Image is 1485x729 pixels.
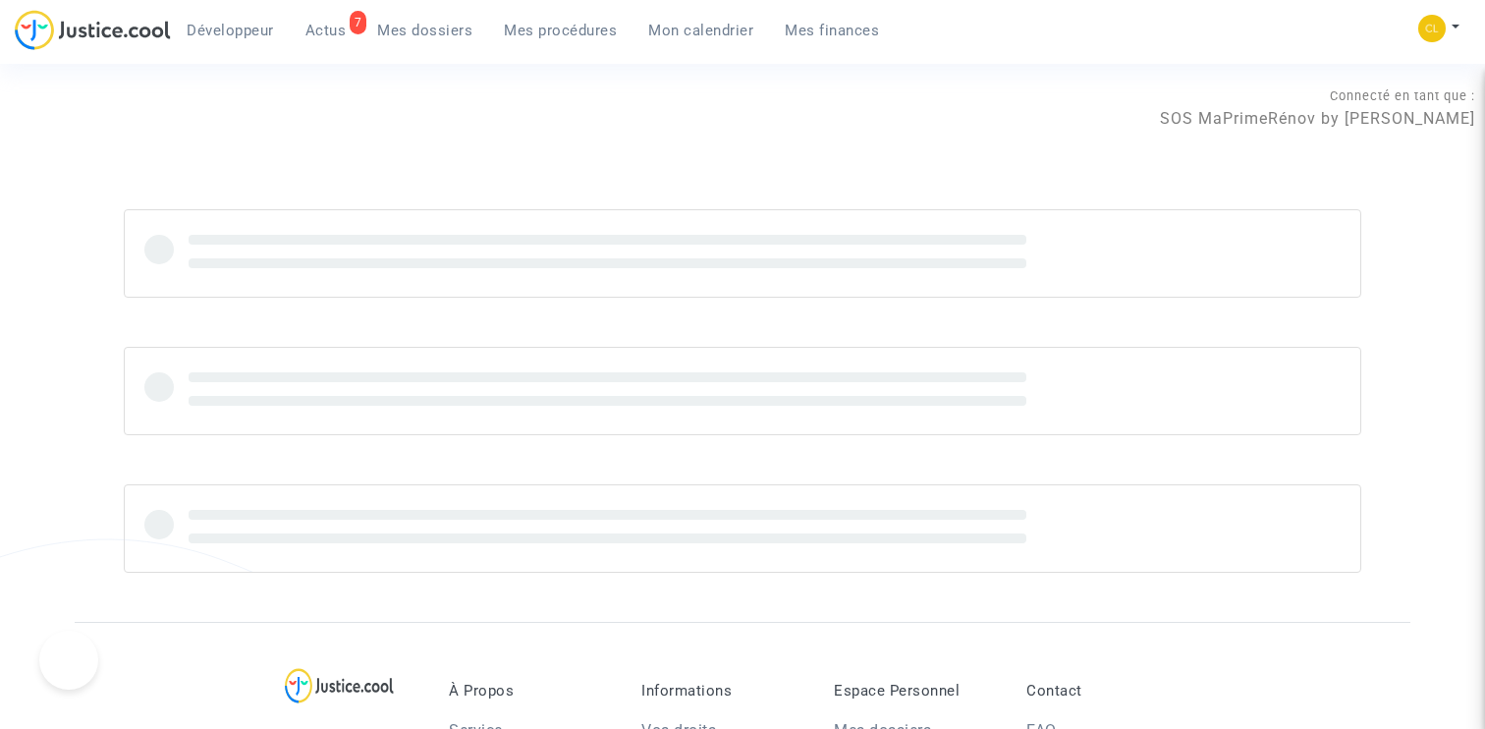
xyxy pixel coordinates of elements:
[632,16,769,45] a: Mon calendrier
[290,16,362,45] a: 7Actus
[488,16,632,45] a: Mes procédures
[361,16,488,45] a: Mes dossiers
[285,668,394,703] img: logo-lg.svg
[187,22,274,39] span: Développeur
[171,16,290,45] a: Développeur
[504,22,617,39] span: Mes procédures
[39,631,98,690] iframe: Help Scout Beacon - Open
[1418,15,1446,42] img: f0b917ab549025eb3af43f3c4438ad5d
[648,22,753,39] span: Mon calendrier
[377,22,472,39] span: Mes dossiers
[769,16,895,45] a: Mes finances
[1330,88,1475,103] span: Connecté en tant que :
[350,11,367,34] div: 7
[641,682,804,700] p: Informations
[834,682,997,700] p: Espace Personnel
[15,10,171,50] img: jc-logo.svg
[305,22,347,39] span: Actus
[449,682,612,700] p: À Propos
[1026,682,1189,700] p: Contact
[785,22,879,39] span: Mes finances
